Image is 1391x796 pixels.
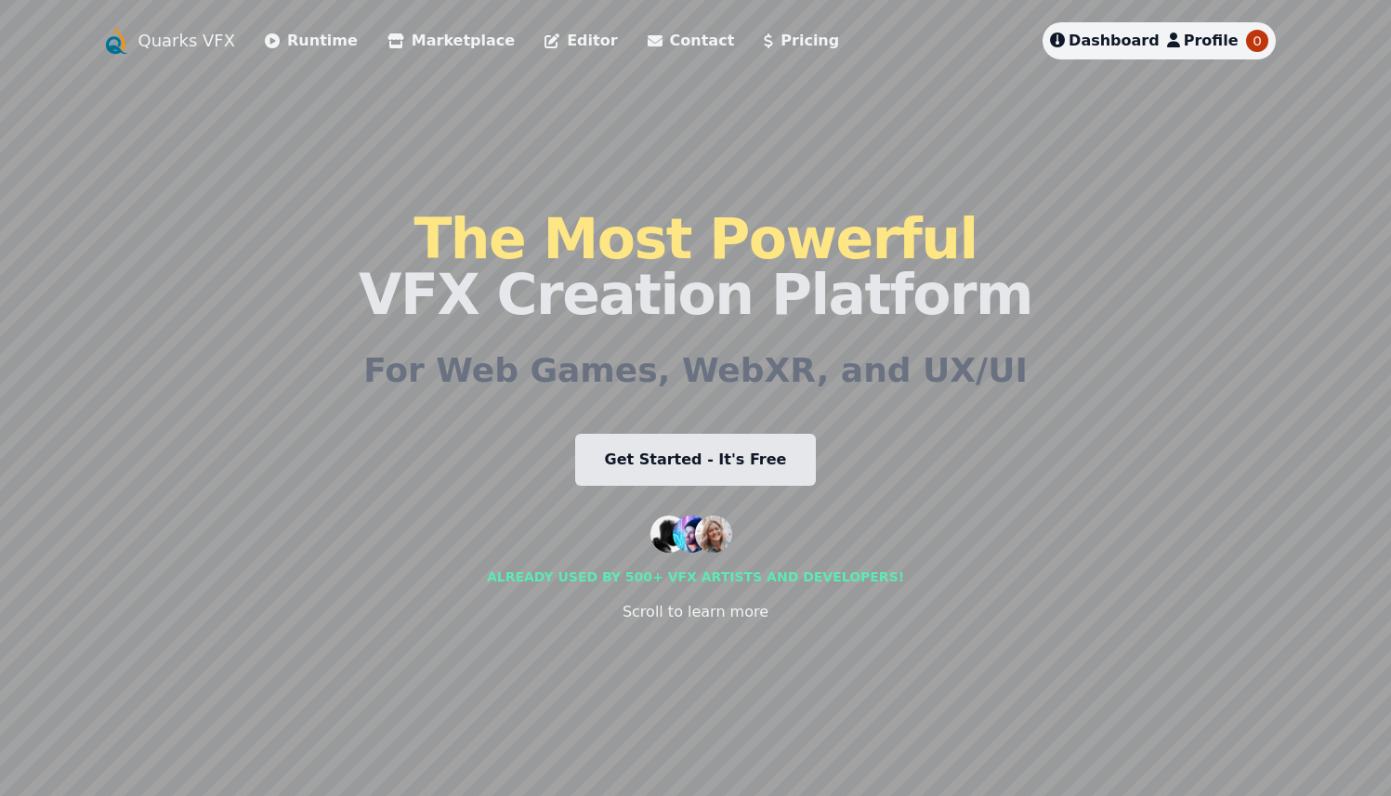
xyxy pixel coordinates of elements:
[413,206,977,271] span: The Most Powerful
[359,211,1032,322] h1: VFX Creation Platform
[648,30,735,52] a: Contact
[387,30,515,52] a: Marketplace
[695,515,732,553] img: customer 3
[487,568,904,586] div: Already used by 500+ vfx artists and developers!
[1050,30,1160,52] a: Dashboard
[650,515,688,553] img: customer 1
[1184,32,1239,49] span: Profile
[764,30,839,52] a: Pricing
[138,28,236,54] a: Quarks VFX
[545,30,617,52] a: Editor
[1246,30,1268,52] img: optimizer profile image
[623,601,768,623] div: Scroll to learn more
[575,434,817,486] a: Get Started - It's Free
[1069,32,1160,49] span: Dashboard
[265,30,358,52] a: Runtime
[673,515,710,553] img: customer 2
[363,352,1028,389] h2: For Web Games, WebXR, and UX/UI
[1167,30,1239,52] a: Profile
